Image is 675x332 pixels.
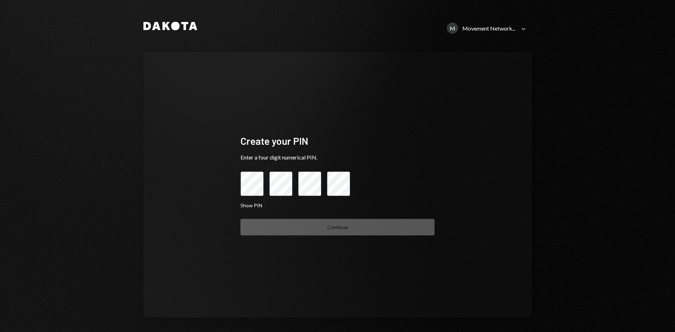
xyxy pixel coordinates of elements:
[327,171,350,196] input: pin code 4 of 4
[240,171,264,196] input: pin code 1 of 4
[269,171,292,196] input: pin code 2 of 4
[240,202,262,209] button: Show PIN
[447,22,458,34] div: M
[240,153,435,162] div: Enter a four digit numerical PIN.
[298,171,321,196] input: pin code 3 of 4
[462,25,515,32] div: Movement Network...
[240,134,435,148] div: Create your PIN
